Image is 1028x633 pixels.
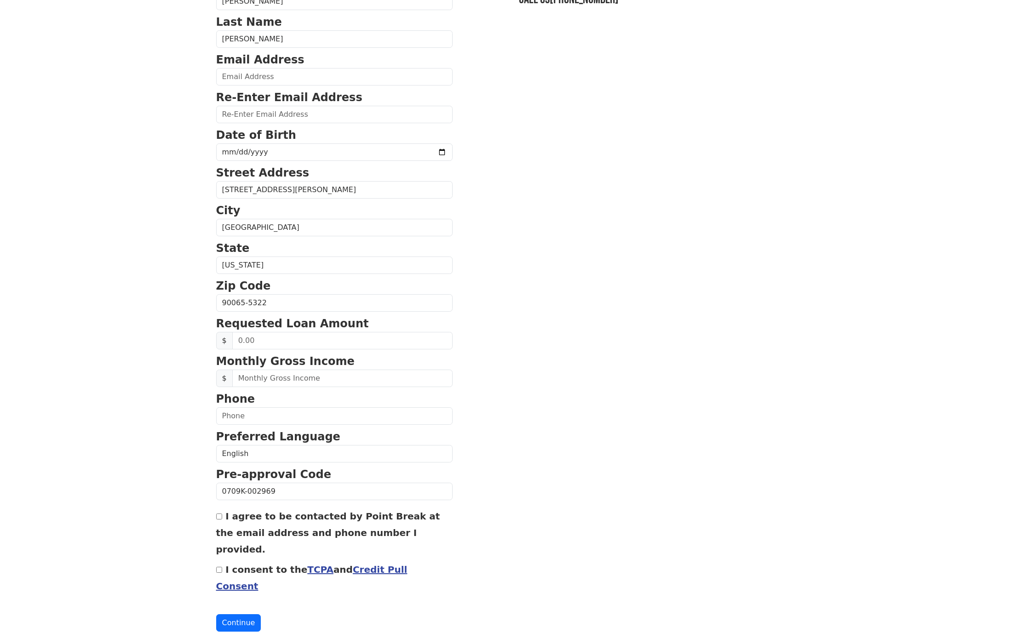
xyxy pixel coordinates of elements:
[216,219,453,236] input: City
[216,181,453,199] input: Street Address
[216,468,332,481] strong: Pre-approval Code
[216,279,271,292] strong: Zip Code
[216,129,296,142] strong: Date of Birth
[216,16,282,29] strong: Last Name
[216,511,440,555] label: I agree to be contacted by Point Break at the email address and phone number I provided.
[216,353,453,370] p: Monthly Gross Income
[216,317,369,330] strong: Requested Loan Amount
[216,393,255,405] strong: Phone
[216,332,233,349] span: $
[216,166,310,179] strong: Street Address
[216,91,362,104] strong: Re-Enter Email Address
[216,483,453,500] input: Pre-approval Code
[307,564,333,575] a: TCPA
[232,370,453,387] input: Monthly Gross Income
[216,106,453,123] input: Re-Enter Email Address
[216,430,340,443] strong: Preferred Language
[216,614,261,632] button: Continue
[216,30,453,48] input: Last Name
[216,68,453,86] input: Email Address
[232,332,453,349] input: 0.00
[216,53,304,66] strong: Email Address
[216,370,233,387] span: $
[216,564,408,592] label: I consent to the and
[216,204,241,217] strong: City
[216,294,453,312] input: Zip Code
[216,242,250,255] strong: State
[216,407,453,425] input: Phone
